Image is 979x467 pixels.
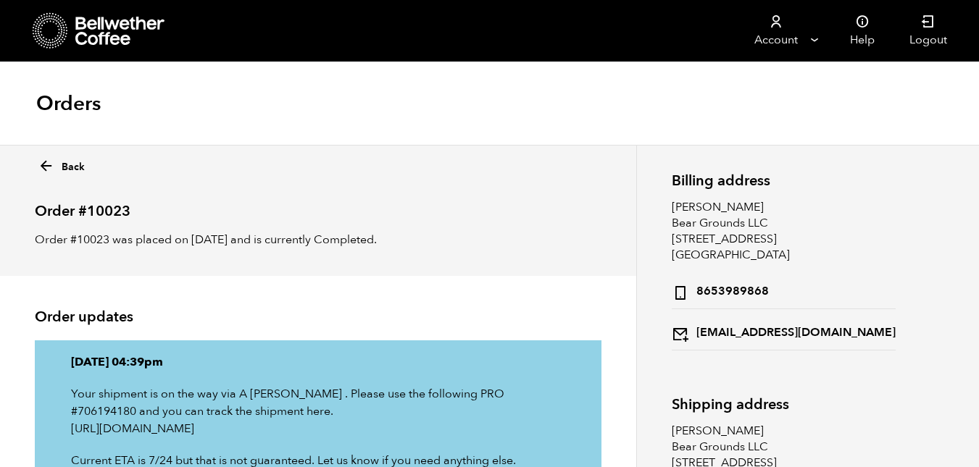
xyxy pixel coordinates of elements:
[35,190,601,220] h2: Order #10023
[672,280,769,301] strong: 8653989868
[672,199,896,350] address: [PERSON_NAME] Bear Grounds LLC [STREET_ADDRESS] [GEOGRAPHIC_DATA]
[35,231,601,248] p: Order #10023 was placed on [DATE] and is currently Completed.
[672,321,896,342] strong: [EMAIL_ADDRESS][DOMAIN_NAME]
[672,172,896,189] h2: Billing address
[35,308,601,326] h2: Order updates
[38,153,85,174] a: Back
[71,353,565,371] p: [DATE] 04:39pm
[672,396,896,413] h2: Shipping address
[71,385,565,437] p: Your shipment is on the way via A [PERSON_NAME] . Please use the following PRO #706194180 and you...
[71,421,194,437] a: [URL][DOMAIN_NAME]
[36,91,101,117] h1: Orders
